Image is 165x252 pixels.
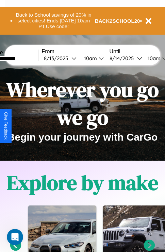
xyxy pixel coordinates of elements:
[7,169,158,197] h1: Explore by make
[42,49,106,55] label: From
[81,55,99,61] div: 10am
[79,55,106,62] button: 10am
[110,55,137,61] div: 8 / 14 / 2025
[13,10,95,31] button: Back to School savings of 20% in select cities! Ends [DATE] 10am PT.Use code:
[7,229,23,245] iframe: Intercom live chat
[42,55,79,62] button: 8/13/2025
[3,112,8,140] div: Give Feedback
[95,18,140,24] b: BACK2SCHOOL20
[44,55,71,61] div: 8 / 13 / 2025
[144,55,162,61] div: 10am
